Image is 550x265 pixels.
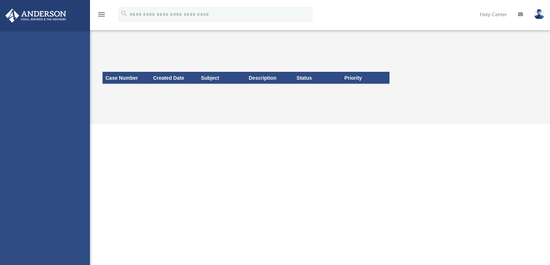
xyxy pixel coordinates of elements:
th: Created Date [150,72,198,84]
th: Subject [198,72,246,84]
i: menu [97,10,106,19]
th: Priority [342,72,389,84]
th: Description [246,72,294,84]
img: User Pic [534,9,545,19]
a: menu [97,13,106,19]
img: Anderson Advisors Platinum Portal [3,9,68,23]
th: Status [294,72,342,84]
i: search [120,10,128,18]
th: Case Number [103,72,150,84]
